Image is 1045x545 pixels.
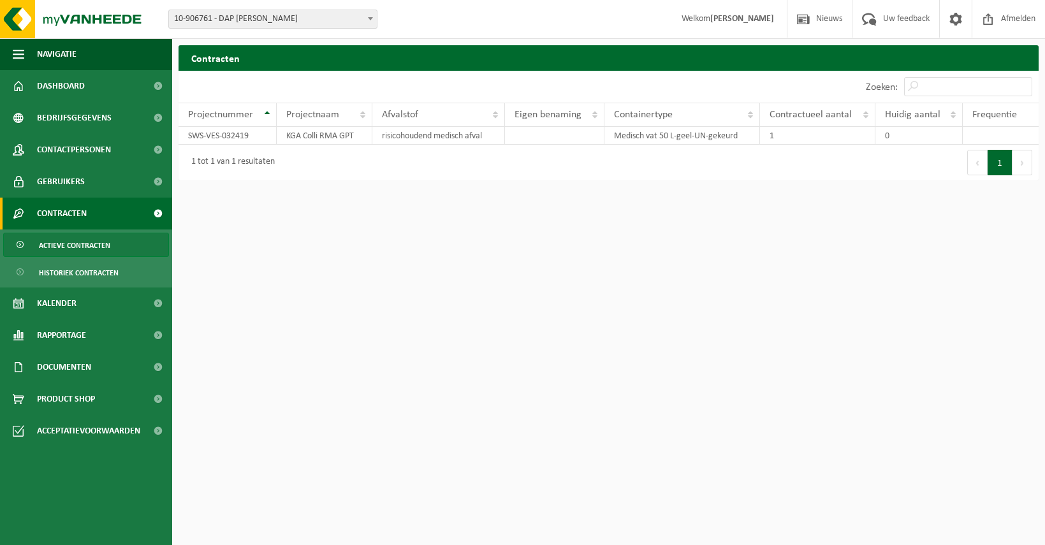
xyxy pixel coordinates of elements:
td: 1 [760,127,875,145]
span: Acceptatievoorwaarden [37,415,140,447]
span: Projectnaam [286,110,339,120]
a: Actieve contracten [3,233,169,257]
span: Eigen benaming [515,110,581,120]
span: Rapportage [37,319,86,351]
span: Navigatie [37,38,77,70]
td: KGA Colli RMA GPT [277,127,372,145]
span: 10-906761 - DAP SANDER MOERMAN - HOUTHULST [169,10,377,28]
span: Kalender [37,287,77,319]
span: Frequentie [972,110,1017,120]
button: 1 [988,150,1012,175]
h2: Contracten [179,45,1039,70]
td: risicohoudend medisch afval [372,127,505,145]
span: Containertype [614,110,673,120]
span: Gebruikers [37,166,85,198]
span: Product Shop [37,383,95,415]
td: Medisch vat 50 L-geel-UN-gekeurd [604,127,760,145]
button: Next [1012,150,1032,175]
span: Afvalstof [382,110,418,120]
button: Previous [967,150,988,175]
span: Bedrijfsgegevens [37,102,112,134]
span: Historiek contracten [39,261,119,285]
span: Contracten [37,198,87,229]
span: Contractueel aantal [770,110,852,120]
span: Actieve contracten [39,233,110,258]
label: Zoeken: [866,82,898,92]
td: 0 [875,127,962,145]
div: 1 tot 1 van 1 resultaten [185,151,275,174]
a: Historiek contracten [3,260,169,284]
span: Huidig aantal [885,110,940,120]
strong: [PERSON_NAME] [710,14,774,24]
span: Contactpersonen [37,134,111,166]
span: Documenten [37,351,91,383]
span: Projectnummer [188,110,253,120]
span: 10-906761 - DAP SANDER MOERMAN - HOUTHULST [168,10,377,29]
span: Dashboard [37,70,85,102]
td: SWS-VES-032419 [179,127,277,145]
